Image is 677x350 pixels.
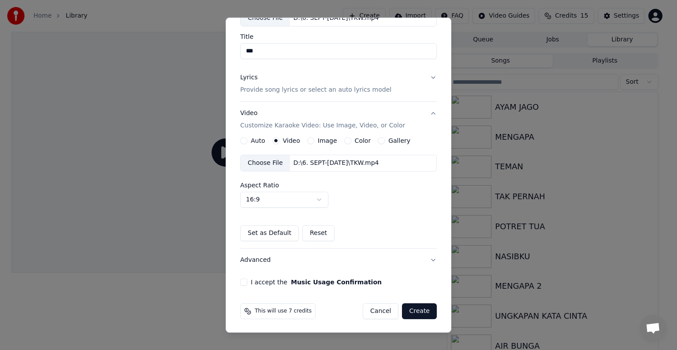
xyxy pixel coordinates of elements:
label: Color [355,138,371,144]
label: Video [283,138,300,144]
label: I accept the [251,279,382,285]
span: This will use 7 credits [255,308,312,315]
div: D:\6. SEPT-[DATE]\TKW.mp4 [290,14,383,22]
label: Aspect Ratio [240,182,437,188]
div: Lyrics [240,73,257,82]
button: VideoCustomize Karaoke Video: Use Image, Video, or Color [240,102,437,137]
button: I accept the [291,279,382,285]
div: D:\6. SEPT-[DATE]\TKW.mp4 [290,159,383,168]
button: Create [402,303,437,319]
div: Choose File [241,10,290,26]
button: LyricsProvide song lyrics or select an auto lyrics model [240,66,437,101]
div: Video [240,109,405,130]
label: Image [318,138,337,144]
button: Cancel [363,303,398,319]
button: Reset [302,225,335,241]
div: VideoCustomize Karaoke Video: Use Image, Video, or Color [240,137,437,248]
p: Provide song lyrics or select an auto lyrics model [240,86,391,94]
label: Title [240,34,437,40]
p: Customize Karaoke Video: Use Image, Video, or Color [240,121,405,130]
label: Auto [251,138,265,144]
div: Choose File [241,155,290,171]
button: Set as Default [240,225,299,241]
label: Gallery [388,138,410,144]
button: Advanced [240,249,437,272]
